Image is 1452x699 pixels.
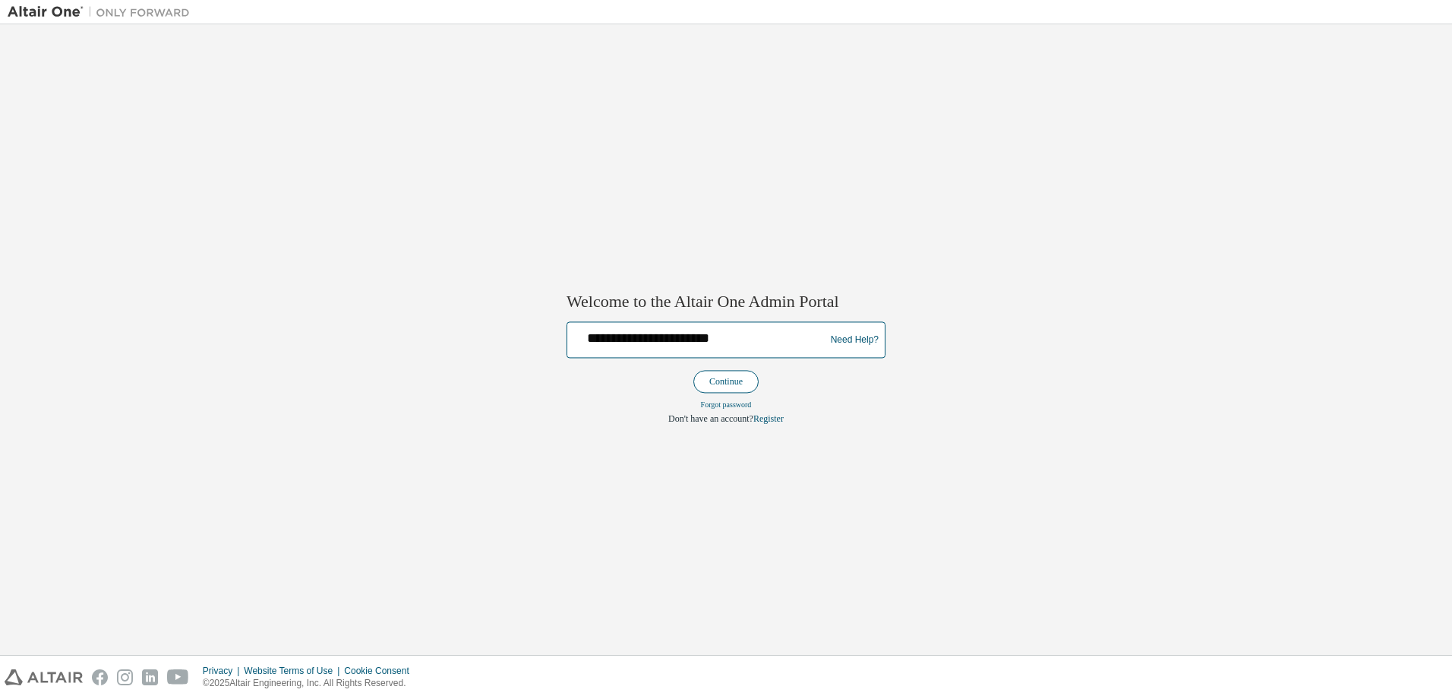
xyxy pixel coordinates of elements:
[701,401,752,410] a: Forgot password
[142,669,158,685] img: linkedin.svg
[831,340,879,340] a: Need Help?
[668,414,753,425] span: Don't have an account?
[203,665,244,677] div: Privacy
[92,669,108,685] img: facebook.svg
[693,371,759,394] button: Continue
[203,677,418,690] p: © 2025 Altair Engineering, Inc. All Rights Reserved.
[567,291,885,312] h2: Welcome to the Altair One Admin Portal
[753,414,784,425] a: Register
[5,669,83,685] img: altair_logo.svg
[244,665,344,677] div: Website Terms of Use
[117,669,133,685] img: instagram.svg
[8,5,197,20] img: Altair One
[344,665,418,677] div: Cookie Consent
[167,669,189,685] img: youtube.svg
